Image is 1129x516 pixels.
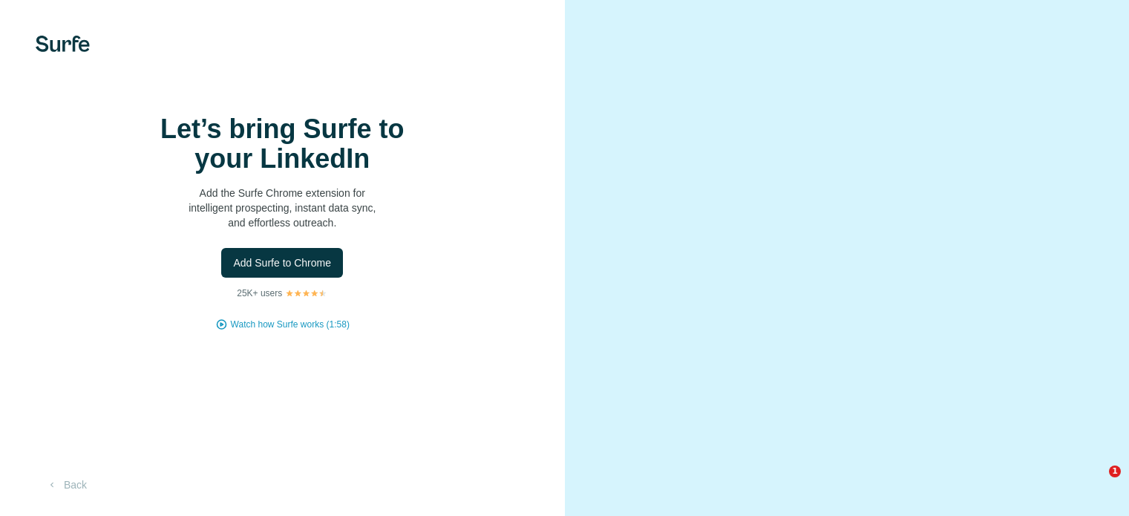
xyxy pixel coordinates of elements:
[221,248,343,278] button: Add Surfe to Chrome
[134,186,431,230] p: Add the Surfe Chrome extension for intelligent prospecting, instant data sync, and effortless out...
[1079,466,1114,501] iframe: Intercom live chat
[233,255,331,270] span: Add Surfe to Chrome
[36,471,97,498] button: Back
[1109,466,1121,477] span: 1
[237,287,282,300] p: 25K+ users
[285,289,327,298] img: Rating Stars
[134,114,431,174] h1: Let’s bring Surfe to your LinkedIn
[36,36,90,52] img: Surfe's logo
[231,318,350,331] button: Watch how Surfe works (1:58)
